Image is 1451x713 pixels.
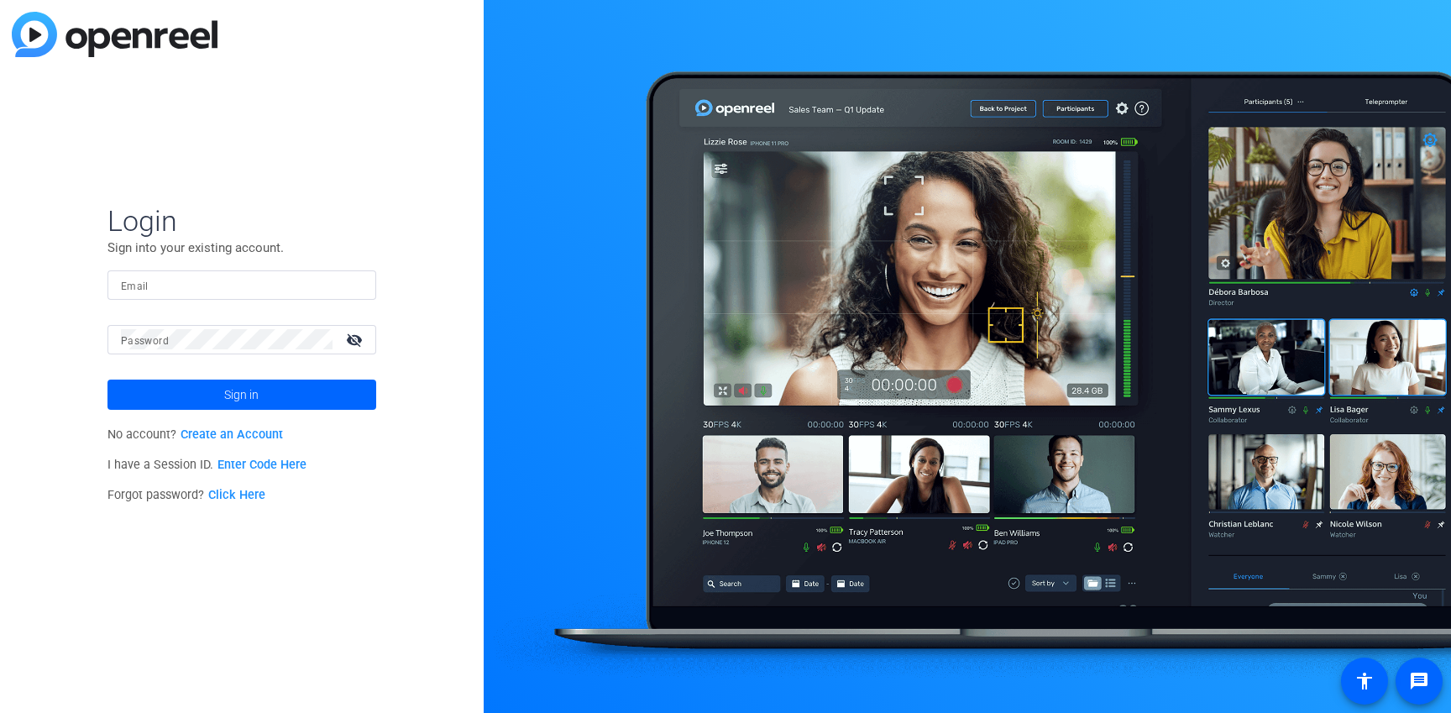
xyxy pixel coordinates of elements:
[224,374,259,416] span: Sign in
[121,280,149,292] mat-label: Email
[1354,671,1375,691] mat-icon: accessibility
[1409,671,1429,691] mat-icon: message
[107,458,306,472] span: I have a Session ID.
[12,12,217,57] img: blue-gradient.svg
[121,275,363,295] input: Enter Email Address
[217,458,306,472] a: Enter Code Here
[121,335,169,347] mat-label: Password
[107,488,265,502] span: Forgot password?
[208,488,265,502] a: Click Here
[107,427,283,442] span: No account?
[107,203,376,239] span: Login
[181,427,283,442] a: Create an Account
[107,239,376,257] p: Sign into your existing account.
[107,380,376,410] button: Sign in
[336,328,376,352] mat-icon: visibility_off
